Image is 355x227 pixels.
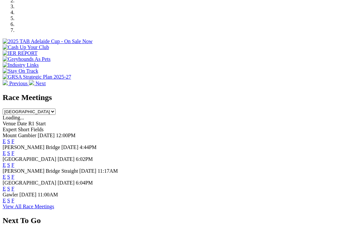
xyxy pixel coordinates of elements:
span: 6:02PM [76,156,93,162]
img: Greyhounds As Pets [3,56,51,62]
img: chevron-right-pager-white.svg [29,80,34,85]
span: [DATE] [38,133,55,138]
a: Next [29,81,46,86]
span: [PERSON_NAME] Bridge Straight [3,168,78,174]
a: S [7,139,10,144]
span: Fields [31,127,43,132]
a: E [3,162,6,168]
span: [GEOGRAPHIC_DATA] [3,180,56,186]
span: 6:04PM [76,180,93,186]
a: S [7,186,10,191]
a: F [12,198,14,203]
a: F [12,186,14,191]
span: 11:17AM [98,168,118,174]
span: Short [18,127,30,132]
img: chevron-left-pager-white.svg [3,80,8,85]
a: View All Race Meetings [3,204,54,209]
a: E [3,186,6,191]
a: S [7,174,10,180]
span: [DATE] [58,180,75,186]
img: IER REPORT [3,50,37,56]
img: 2025 TAB Adelaide Cup - On Sale Now [3,38,93,44]
span: 12:00PM [56,133,76,138]
a: F [12,139,14,144]
a: E [3,174,6,180]
span: Loading... [3,115,24,120]
a: F [12,150,14,156]
a: F [12,174,14,180]
span: [GEOGRAPHIC_DATA] [3,156,56,162]
span: 4:44PM [80,144,97,150]
a: S [7,150,10,156]
span: [DATE] [58,156,75,162]
img: Industry Links [3,62,39,68]
span: Previous [9,81,28,86]
a: E [3,139,6,144]
span: 11:00AM [38,192,58,197]
span: R1 Start [28,121,46,126]
a: S [7,162,10,168]
span: Expert [3,127,17,132]
span: Gawler [3,192,18,197]
a: E [3,198,6,203]
h2: Race Meetings [3,93,352,102]
span: Mount Gambier [3,133,36,138]
span: Next [35,81,46,86]
span: [PERSON_NAME] Bridge [3,144,60,150]
img: Cash Up Your Club [3,44,49,50]
span: [DATE] [61,144,79,150]
span: [DATE] [79,168,96,174]
img: GRSA Strategic Plan 2025-27 [3,74,71,80]
span: Date [17,121,27,126]
a: F [12,162,14,168]
a: Previous [3,81,29,86]
span: [DATE] [19,192,36,197]
a: E [3,150,6,156]
a: S [7,198,10,203]
span: Venue [3,121,16,126]
img: Stay On Track [3,68,38,74]
h2: Next To Go [3,216,352,225]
